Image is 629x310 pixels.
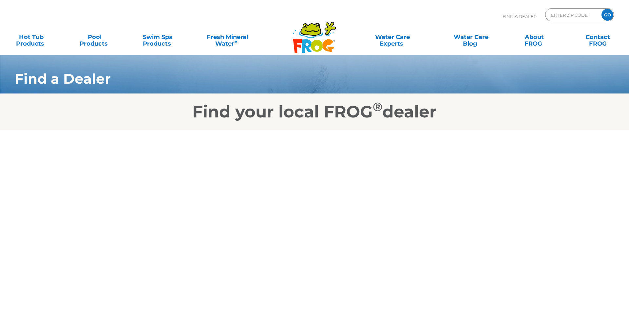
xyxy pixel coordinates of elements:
a: Water CareBlog [447,31,496,44]
a: Swim SpaProducts [133,31,182,44]
sup: ® [373,99,382,114]
h2: Find your local FROG dealer [5,102,624,122]
a: ContactFROG [573,31,622,44]
sup: ∞ [234,39,238,44]
a: Water CareExperts [352,31,432,44]
a: Hot TubProducts [7,31,56,44]
img: Frog Products Logo [289,13,340,53]
input: GO [601,9,613,21]
h1: Find a Dealer [15,71,562,87]
a: Fresh MineralWater∞ [197,31,258,44]
p: Find A Dealer [503,8,537,25]
a: AboutFROG [510,31,559,44]
a: PoolProducts [70,31,119,44]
